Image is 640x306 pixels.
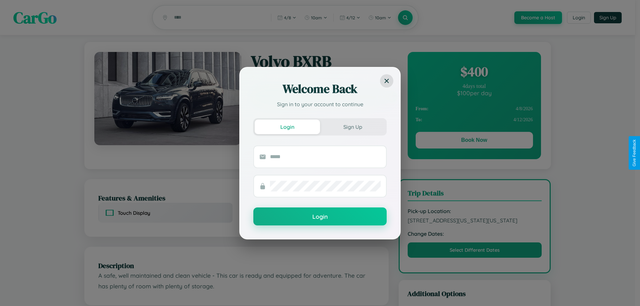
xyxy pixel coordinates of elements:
[253,100,387,108] p: Sign in to your account to continue
[255,120,320,134] button: Login
[632,140,637,166] div: Give Feedback
[253,207,387,225] button: Login
[320,120,385,134] button: Sign Up
[253,81,387,97] h2: Welcome Back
